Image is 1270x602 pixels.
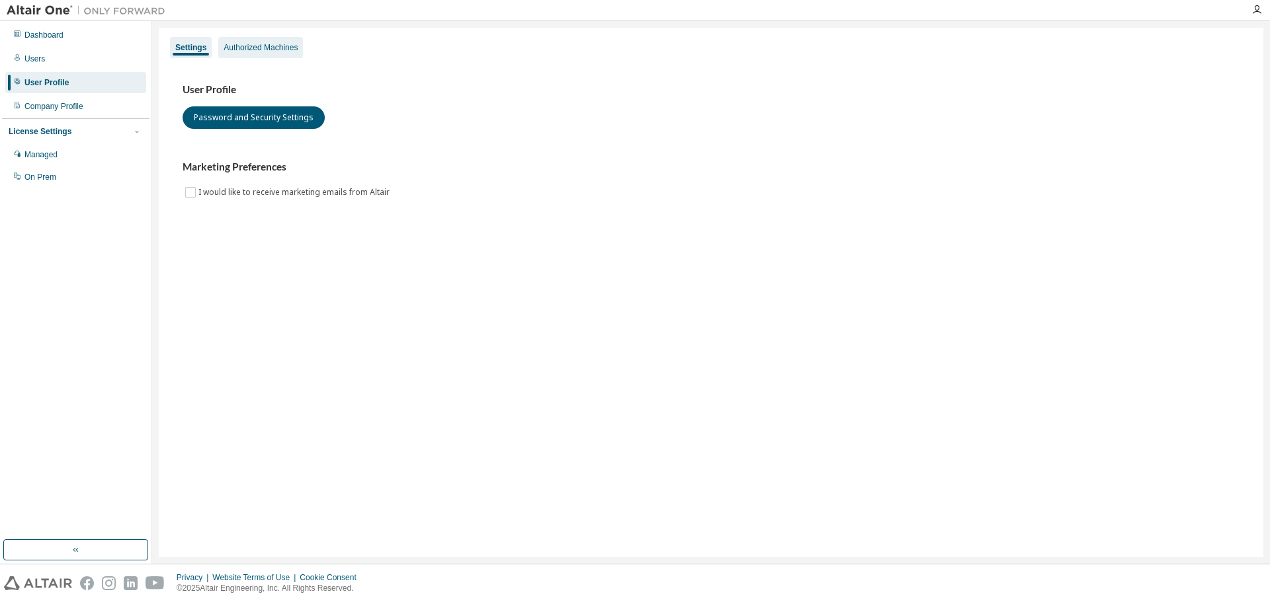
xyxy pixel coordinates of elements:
h3: User Profile [183,83,1240,96]
img: linkedin.svg [124,576,138,590]
div: License Settings [9,126,71,137]
div: Users [24,54,45,64]
div: User Profile [24,77,69,88]
button: Password and Security Settings [183,106,325,129]
div: Dashboard [24,30,63,40]
div: Settings [175,42,206,53]
div: Privacy [177,572,212,583]
img: instagram.svg [102,576,116,590]
div: On Prem [24,172,56,182]
img: altair_logo.svg [4,576,72,590]
h3: Marketing Preferences [183,161,1240,174]
div: Website Terms of Use [212,572,300,583]
img: Altair One [7,4,172,17]
img: facebook.svg [80,576,94,590]
p: © 2025 Altair Engineering, Inc. All Rights Reserved. [177,583,364,594]
div: Cookie Consent [300,572,364,583]
div: Authorized Machines [224,42,298,53]
img: youtube.svg [146,576,165,590]
div: Managed [24,149,58,160]
div: Company Profile [24,101,83,112]
label: I would like to receive marketing emails from Altair [198,184,392,200]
